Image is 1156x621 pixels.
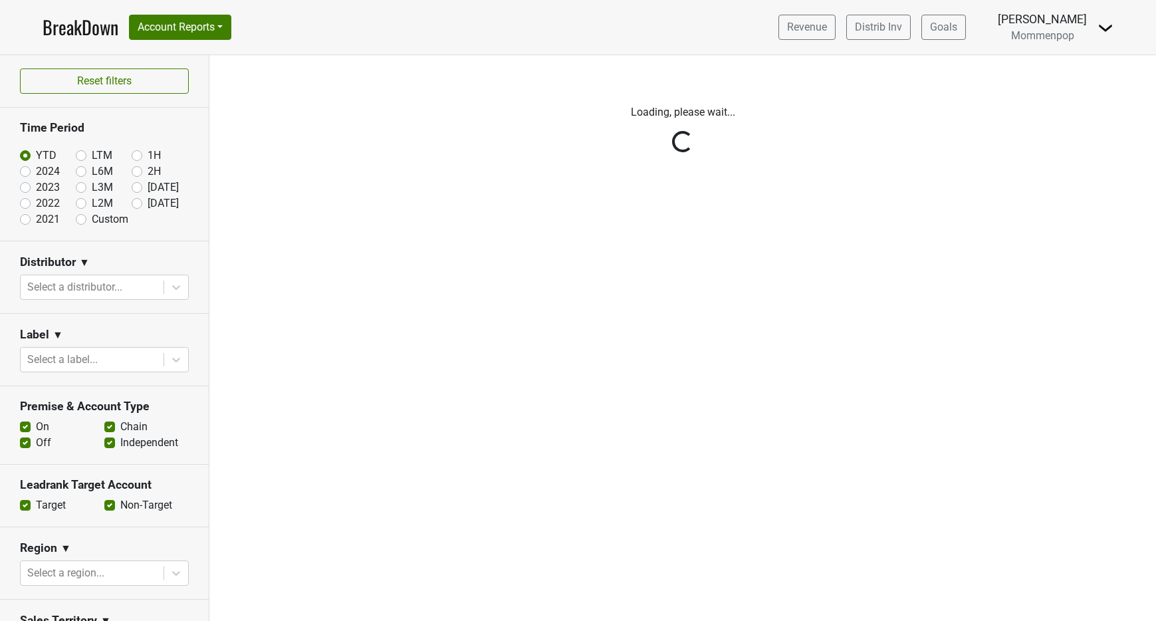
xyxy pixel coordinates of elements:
[778,15,836,40] a: Revenue
[921,15,966,40] a: Goals
[1011,29,1074,42] span: Mommenpop
[129,15,231,40] button: Account Reports
[1098,20,1113,36] img: Dropdown Menu
[43,13,118,41] a: BreakDown
[314,104,1052,120] p: Loading, please wait...
[998,11,1087,28] div: [PERSON_NAME]
[846,15,911,40] a: Distrib Inv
